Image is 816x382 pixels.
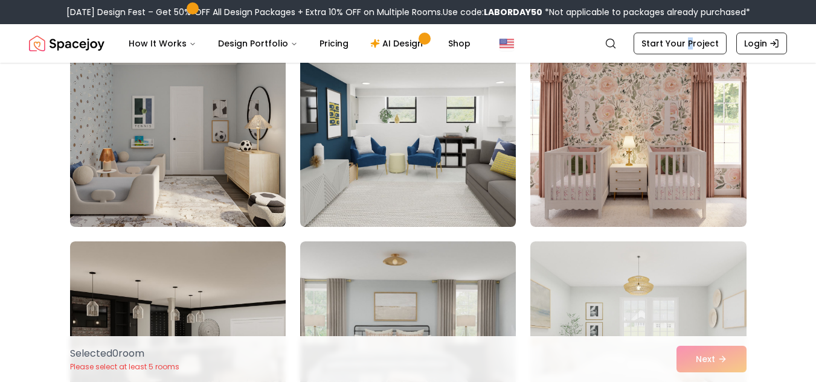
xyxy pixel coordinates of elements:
[484,6,542,18] b: LABORDAY50
[500,36,514,51] img: United States
[542,6,750,18] span: *Not applicable to packages already purchased*
[29,24,787,63] nav: Global
[70,34,286,227] img: Room room-34
[295,29,521,232] img: Room room-35
[70,362,179,372] p: Please select at least 5 rooms
[29,31,104,56] img: Spacejoy Logo
[119,31,206,56] button: How It Works
[70,346,179,361] p: Selected 0 room
[443,6,542,18] span: Use code:
[66,6,750,18] div: [DATE] Design Fest – Get 50% OFF All Design Packages + Extra 10% OFF on Multiple Rooms.
[634,33,727,54] a: Start Your Project
[119,31,480,56] nav: Main
[361,31,436,56] a: AI Design
[29,31,104,56] a: Spacejoy
[310,31,358,56] a: Pricing
[736,33,787,54] a: Login
[208,31,307,56] button: Design Portfolio
[439,31,480,56] a: Shop
[530,34,746,227] img: Room room-36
